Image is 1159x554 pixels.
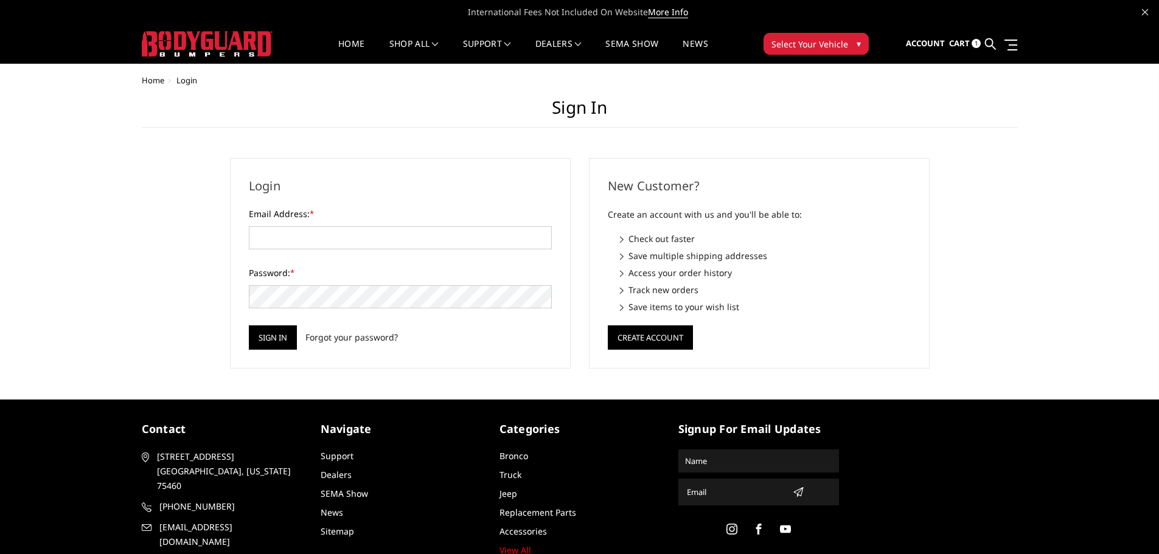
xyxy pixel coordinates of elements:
[535,40,582,63] a: Dealers
[321,525,354,537] a: Sitemap
[620,232,911,245] li: Check out faster
[620,266,911,279] li: Access your order history
[499,525,547,537] a: Accessories
[159,499,301,514] span: [PHONE_NUMBER]
[683,40,708,63] a: News
[159,520,301,549] span: [EMAIL_ADDRESS][DOMAIN_NAME]
[620,249,911,262] li: Save multiple shipping addresses
[608,330,693,342] a: Create Account
[620,283,911,296] li: Track new orders
[771,38,848,50] span: Select Your Vehicle
[463,40,511,63] a: Support
[389,40,439,63] a: shop all
[857,37,861,50] span: ▾
[949,27,981,60] a: Cart 1
[321,469,352,480] a: Dealers
[142,499,302,514] a: [PHONE_NUMBER]
[142,520,302,549] a: [EMAIL_ADDRESS][DOMAIN_NAME]
[499,421,660,437] h5: Categories
[608,325,693,350] button: Create Account
[142,31,273,57] img: BODYGUARD BUMPERS
[305,331,398,344] a: Forgot your password?
[678,421,839,437] h5: signup for email updates
[499,488,517,499] a: Jeep
[499,507,576,518] a: Replacement Parts
[906,27,945,60] a: Account
[249,177,552,195] h2: Login
[321,507,343,518] a: News
[949,38,970,49] span: Cart
[680,451,837,471] input: Name
[608,207,911,222] p: Create an account with us and you'll be able to:
[499,450,528,462] a: Bronco
[648,6,688,18] a: More Info
[142,75,164,86] a: Home
[142,97,1018,128] h1: Sign in
[176,75,197,86] span: Login
[249,325,297,350] input: Sign in
[321,488,368,499] a: SEMA Show
[321,421,481,437] h5: Navigate
[249,266,552,279] label: Password:
[764,33,869,55] button: Select Your Vehicle
[608,177,911,195] h2: New Customer?
[157,449,298,493] span: [STREET_ADDRESS] [GEOGRAPHIC_DATA], [US_STATE] 75460
[249,207,552,220] label: Email Address:
[682,482,788,502] input: Email
[142,421,302,437] h5: contact
[499,469,521,480] a: Truck
[338,40,364,63] a: Home
[321,450,353,462] a: Support
[620,300,911,313] li: Save items to your wish list
[605,40,658,63] a: SEMA Show
[972,39,981,48] span: 1
[906,38,945,49] span: Account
